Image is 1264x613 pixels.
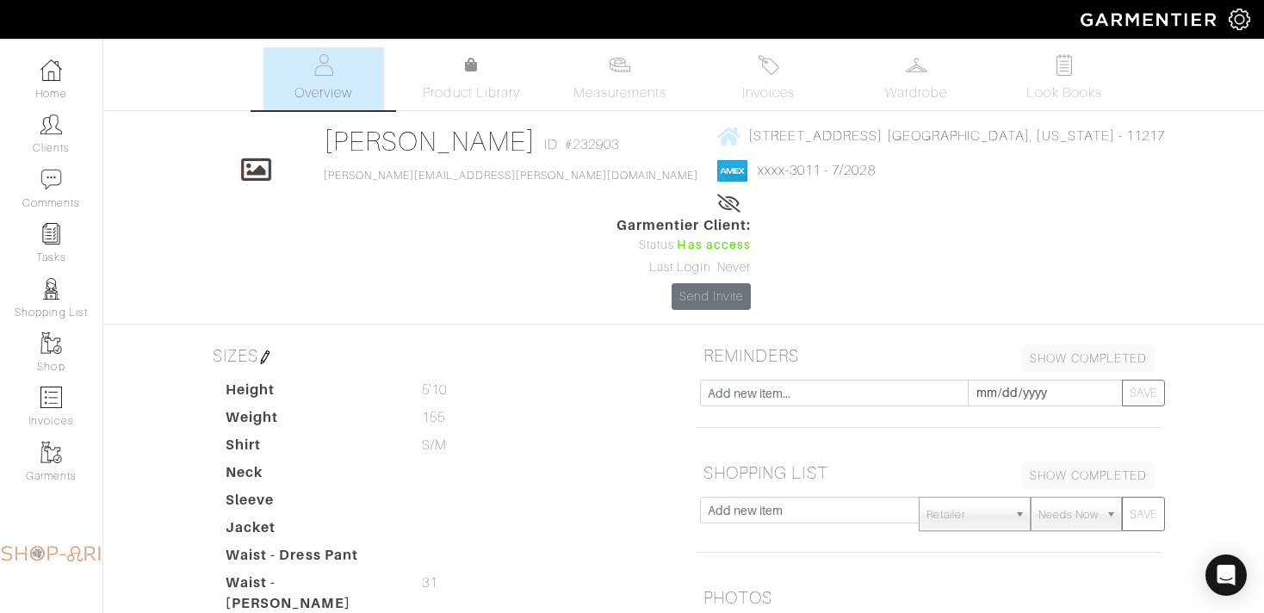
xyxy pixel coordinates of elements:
[324,170,699,182] a: [PERSON_NAME][EMAIL_ADDRESS][PERSON_NAME][DOMAIN_NAME]
[609,54,630,76] img: measurements-466bbee1fd09ba9460f595b01e5d73f9e2bff037440d3c8f018324cb6cdf7a4a.svg
[544,134,619,155] span: ID: #232903
[313,54,334,76] img: basicinfo-40fd8af6dae0f16599ec9e87c0ef1c0a1fdea2edbe929e3d69a839185d80c458.svg
[748,128,1166,144] span: [STREET_ADDRESS] [GEOGRAPHIC_DATA], [US_STATE] - 11217
[213,545,409,573] dt: Waist - Dress Pant
[258,350,272,364] img: pen-cf24a1663064a2ec1b9c1bd2387e9de7a2fa800b781884d57f21acf72779bad2.png
[40,332,62,354] img: garments-icon-b7da505a4dc4fd61783c78ac3ca0ef83fa9d6f193b1c9dc38574b1d14d53ca28.png
[617,236,751,255] div: Status:
[1054,54,1075,76] img: todo-9ac3debb85659649dc8f770b8b6100bb5dab4b48dedcbae339e5042a72dfd3cc.svg
[758,54,779,76] img: orders-27d20c2124de7fd6de4e0e44c1d41de31381a507db9b33961299e4e07d508b8c.svg
[742,83,795,103] span: Invoices
[1205,554,1247,596] div: Open Intercom Messenger
[617,258,751,277] div: Last Login: Never
[213,517,409,545] dt: Jacket
[294,83,352,103] span: Overview
[708,47,828,110] a: Invoices
[213,435,409,462] dt: Shirt
[758,163,876,178] a: xxxx-3011 - 7/2028
[560,47,681,110] a: Measurements
[1122,380,1165,406] button: SAVE
[263,47,384,110] a: Overview
[423,83,520,103] span: Product Library
[213,490,409,517] dt: Sleeve
[700,380,969,406] input: Add new item...
[717,125,1166,146] a: [STREET_ADDRESS] [GEOGRAPHIC_DATA], [US_STATE] - 11217
[677,236,751,255] span: Has access
[717,160,747,182] img: american_express-1200034d2e149cdf2cc7894a33a747db654cf6f8355cb502592f1d228b2ac700.png
[422,380,447,400] span: 5'10
[40,59,62,81] img: dashboard-icon-dbcd8f5a0b271acd01030246c82b418ddd0df26cd7fceb0bd07c9910d44c42f6.png
[1229,9,1250,30] img: gear-icon-white-bd11855cb880d31180b6d7d6211b90ccbf57a29d726f0c71d8c61bd08dd39cc2.png
[1122,497,1165,531] button: SAVE
[422,407,445,428] span: 155
[1022,345,1155,372] a: SHOW COMPLETED
[40,387,62,408] img: orders-icon-0abe47150d42831381b5fb84f609e132dff9fe21cb692f30cb5eec754e2cba89.png
[1038,498,1099,532] span: Needs Now
[40,442,62,463] img: garments-icon-b7da505a4dc4fd61783c78ac3ca0ef83fa9d6f193b1c9dc38574b1d14d53ca28.png
[213,407,409,435] dt: Weight
[672,283,751,310] a: Send Invite
[324,126,536,157] a: [PERSON_NAME]
[422,435,447,455] span: S/M
[40,114,62,135] img: clients-icon-6bae9207a08558b7cb47a8932f037763ab4055f8c8b6bfacd5dc20c3e0201464.png
[40,169,62,190] img: comment-icon-a0a6a9ef722e966f86d9cbdc48e553b5cf19dbc54f86b18d962a5391bc8f6eb6.png
[206,338,671,373] h5: SIZES
[1022,462,1155,489] a: SHOW COMPLETED
[856,47,976,110] a: Wardrobe
[926,498,1007,532] span: Retailer
[213,380,409,407] dt: Height
[697,338,1162,373] h5: REMINDERS
[1072,4,1229,34] img: garmentier-logo-header-white-b43fb05a5012e4ada735d5af1a66efaba907eab6374d6393d1fbf88cb4ef424d.png
[617,215,751,236] span: Garmentier Client:
[885,83,947,103] span: Wardrobe
[697,455,1162,490] h5: SHOPPING LIST
[1004,47,1125,110] a: Look Books
[422,573,437,593] span: 31
[412,55,532,103] a: Product Library
[1026,83,1103,103] span: Look Books
[40,278,62,300] img: stylists-icon-eb353228a002819b7ec25b43dbf5f0378dd9e0616d9560372ff212230b889e62.png
[906,54,927,76] img: wardrobe-487a4870c1b7c33e795ec22d11cfc2ed9d08956e64fb3008fe2437562e282088.svg
[40,223,62,245] img: reminder-icon-8004d30b9f0a5d33ae49ab947aed9ed385cf756f9e5892f1edd6e32f2345188e.png
[573,83,667,103] span: Measurements
[700,497,920,523] input: Add new item
[213,462,409,490] dt: Neck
